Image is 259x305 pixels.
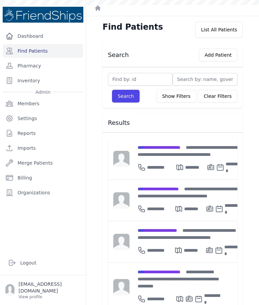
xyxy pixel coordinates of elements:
div: List All Patients [195,22,243,38]
a: Settings [3,112,83,125]
p: View profile [19,294,81,300]
h1: Find Patients [103,22,163,32]
a: Imports [3,141,83,155]
h3: Search [108,51,129,59]
button: Clear Filters [198,90,237,103]
span: Admin [33,89,53,95]
a: Inventory [3,74,83,87]
a: Organizations [3,186,83,199]
button: Add Patient [199,49,237,61]
button: Search [112,90,140,103]
p: [EMAIL_ADDRESS][DOMAIN_NAME] [19,281,81,294]
a: Logout [5,256,81,270]
img: person-242608b1a05df3501eefc295dc1bc67a.jpg [113,151,129,167]
img: person-242608b1a05df3501eefc295dc1bc67a.jpg [113,279,129,295]
button: Show Filters [156,90,196,103]
a: Merge Patients [3,156,83,170]
a: Dashboard [3,29,83,43]
img: Medical Missions EMR [3,7,83,23]
input: Find by: id [108,73,173,86]
a: Pharmacy [3,59,83,73]
a: Find Patients [3,44,83,58]
h3: Results [108,119,237,127]
img: person-242608b1a05df3501eefc295dc1bc67a.jpg [113,192,129,209]
img: person-242608b1a05df3501eefc295dc1bc67a.jpg [113,234,129,250]
a: Members [3,97,83,110]
a: Billing [3,171,83,185]
input: Search by: name, government id or phone [173,73,237,86]
a: [EMAIL_ADDRESS][DOMAIN_NAME] View profile [5,281,81,300]
a: Reports [3,127,83,140]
